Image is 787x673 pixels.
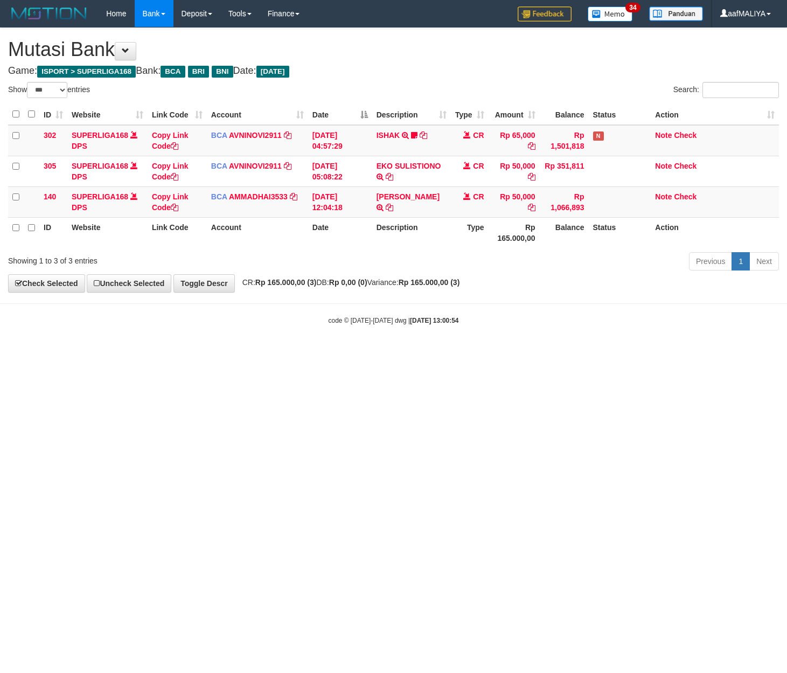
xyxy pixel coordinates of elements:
a: Copy Rp 65,000 to clipboard [528,142,535,150]
a: Note [655,162,672,170]
th: Balance [540,104,589,125]
th: Action: activate to sort column ascending [651,104,779,125]
span: BNI [212,66,233,78]
a: Copy Rp 50,000 to clipboard [528,203,535,212]
div: Showing 1 to 3 of 3 entries [8,251,320,266]
th: Account [207,217,308,248]
th: Website: activate to sort column ascending [67,104,148,125]
a: Copy Link Code [152,162,189,181]
a: SUPERLIGA168 [72,131,128,140]
th: Amount: activate to sort column ascending [489,104,540,125]
span: CR [473,162,484,170]
td: [DATE] 12:04:18 [308,186,372,217]
span: BCA [211,162,227,170]
th: Link Code: activate to sort column ascending [148,104,207,125]
label: Search: [673,82,779,98]
a: Copy AVNINOVI2911 to clipboard [284,162,291,170]
h4: Game: Bank: Date: [8,66,779,77]
th: Account: activate to sort column ascending [207,104,308,125]
a: AVNINOVI2911 [229,162,282,170]
a: SUPERLIGA168 [72,192,128,201]
small: code © [DATE]-[DATE] dwg | [329,317,459,324]
a: 1 [732,252,750,270]
span: ISPORT > SUPERLIGA168 [37,66,136,78]
td: DPS [67,186,148,217]
th: Status [589,104,651,125]
span: 302 [44,131,56,140]
a: Copy SILVIA to clipboard [386,203,393,212]
a: Copy AMMADHAI3533 to clipboard [290,192,297,201]
a: Check [674,192,697,201]
th: ID: activate to sort column ascending [39,104,67,125]
strong: Rp 165.000,00 (3) [255,278,317,287]
span: BRI [188,66,209,78]
th: Action [651,217,779,248]
img: Button%20Memo.svg [588,6,633,22]
th: Description: activate to sort column ascending [372,104,451,125]
td: Rp 50,000 [489,186,540,217]
th: Description [372,217,451,248]
td: Rp 65,000 [489,125,540,156]
a: AMMADHAI3533 [229,192,288,201]
th: Status [589,217,651,248]
th: Website [67,217,148,248]
span: BCA [211,131,227,140]
a: Check [674,162,697,170]
img: panduan.png [649,6,703,21]
th: Type [451,217,489,248]
a: Note [655,192,672,201]
td: [DATE] 04:57:29 [308,125,372,156]
span: 305 [44,162,56,170]
img: Feedback.jpg [518,6,572,22]
span: BCA [161,66,185,78]
td: Rp 351,811 [540,156,589,186]
a: Copy AVNINOVI2911 to clipboard [284,131,291,140]
span: CR [473,192,484,201]
th: Balance [540,217,589,248]
select: Showentries [27,82,67,98]
span: CR [473,131,484,140]
strong: Rp 165.000,00 (3) [399,278,460,287]
span: CR: DB: Variance: [237,278,460,287]
a: Check [674,131,697,140]
td: Rp 50,000 [489,156,540,186]
a: Copy ISHAK to clipboard [420,131,427,140]
td: DPS [67,125,148,156]
td: DPS [67,156,148,186]
a: Previous [689,252,732,270]
a: Copy Link Code [152,192,189,212]
th: ID [39,217,67,248]
a: [PERSON_NAME] [377,192,440,201]
th: Type: activate to sort column ascending [451,104,489,125]
th: Rp 165.000,00 [489,217,540,248]
a: Copy EKO SULISTIONO to clipboard [386,172,393,181]
a: Toggle Descr [173,274,235,293]
td: [DATE] 05:08:22 [308,156,372,186]
input: Search: [702,82,779,98]
span: BCA [211,192,227,201]
a: Uncheck Selected [87,274,171,293]
a: Note [655,131,672,140]
strong: Rp 0,00 (0) [329,278,367,287]
a: ISHAK [377,131,400,140]
img: MOTION_logo.png [8,5,90,22]
a: Copy Rp 50,000 to clipboard [528,172,535,181]
th: Date: activate to sort column descending [308,104,372,125]
span: 140 [44,192,56,201]
a: AVNINOVI2911 [229,131,282,140]
a: Copy Link Code [152,131,189,150]
span: 34 [625,3,640,12]
td: Rp 1,501,818 [540,125,589,156]
td: Rp 1,066,893 [540,186,589,217]
a: EKO SULISTIONO [377,162,441,170]
span: [DATE] [256,66,289,78]
a: SUPERLIGA168 [72,162,128,170]
a: Check Selected [8,274,85,293]
a: Next [749,252,779,270]
h1: Mutasi Bank [8,39,779,60]
span: Has Note [593,131,604,141]
strong: [DATE] 13:00:54 [410,317,458,324]
th: Link Code [148,217,207,248]
th: Date [308,217,372,248]
label: Show entries [8,82,90,98]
